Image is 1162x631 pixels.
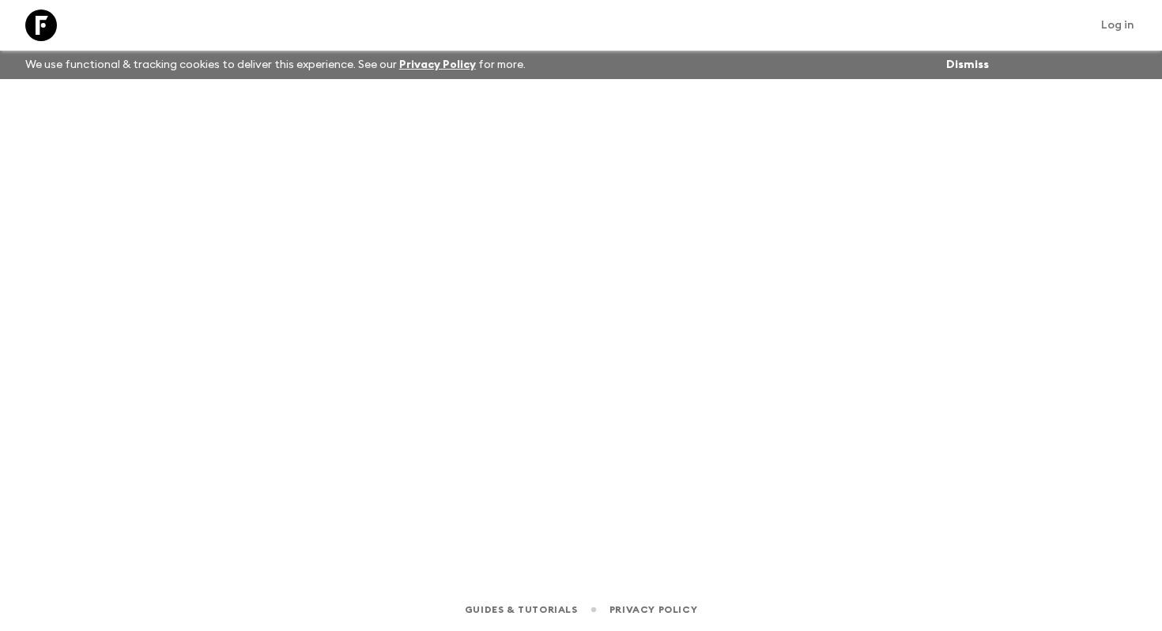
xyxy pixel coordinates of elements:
a: Guides & Tutorials [465,601,578,618]
p: We use functional & tracking cookies to deliver this experience. See our for more. [19,51,532,79]
a: Privacy Policy [399,59,476,70]
button: Dismiss [942,54,993,76]
a: Privacy Policy [609,601,697,618]
a: Log in [1092,14,1143,36]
